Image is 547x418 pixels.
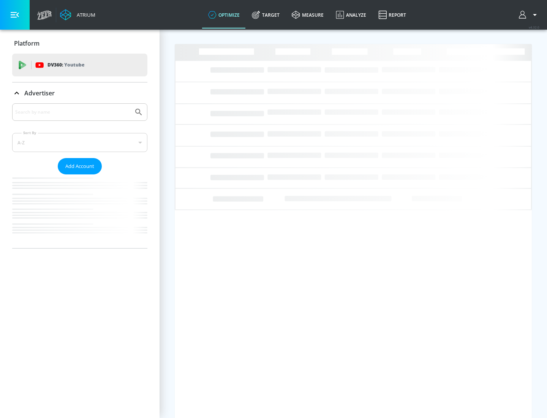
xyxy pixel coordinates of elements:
div: Platform [12,33,147,54]
span: Add Account [65,162,94,171]
p: DV360: [47,61,84,69]
p: Youtube [64,61,84,69]
div: DV360: Youtube [12,54,147,76]
a: measure [286,1,330,28]
p: Platform [14,39,40,47]
nav: list of Advertiser [12,174,147,248]
span: v 4.32.0 [529,25,539,29]
p: Advertiser [24,89,55,97]
a: Target [246,1,286,28]
a: Analyze [330,1,372,28]
div: A-Z [12,133,147,152]
a: Report [372,1,412,28]
div: Advertiser [12,82,147,104]
a: optimize [202,1,246,28]
button: Add Account [58,158,102,174]
label: Sort By [22,130,38,135]
div: Atrium [74,11,95,18]
input: Search by name [15,107,130,117]
div: Advertiser [12,103,147,248]
a: Atrium [60,9,95,21]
